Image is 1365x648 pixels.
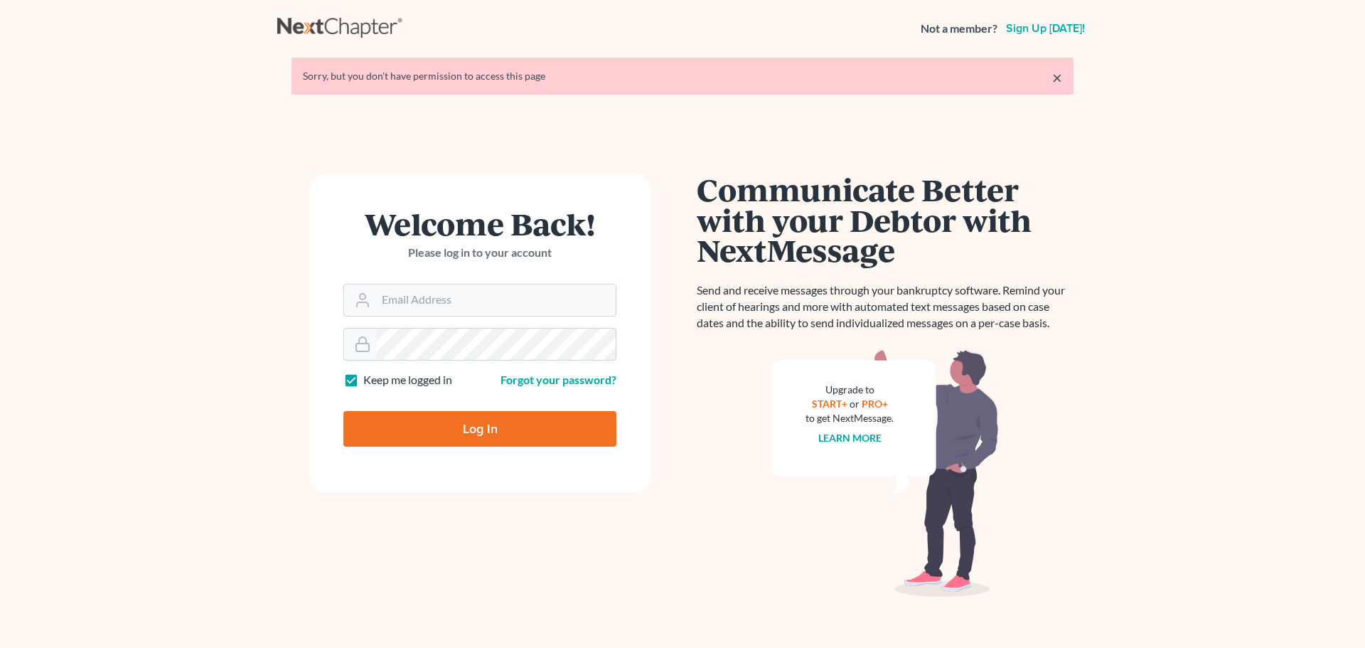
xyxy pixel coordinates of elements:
a: PRO+ [862,398,888,410]
div: Sorry, but you don't have permission to access this page [303,69,1062,83]
span: or [850,398,860,410]
a: Sign up [DATE]! [1003,23,1088,34]
div: to get NextMessage. [805,411,894,425]
a: Forgot your password? [500,373,616,386]
h1: Communicate Better with your Debtor with NextMessage [697,174,1074,265]
a: Learn more [818,432,882,444]
a: START+ [812,398,847,410]
img: nextmessage_bg-59042aed3d76b12b5cd301f8e5b87938c9018125f34e5fa2b7a6b67550977c72.svg [771,349,999,597]
input: Email Address [376,285,616,316]
h1: Welcome Back! [343,208,616,239]
p: Send and receive messages through your bankruptcy software. Remind your client of hearings and mo... [697,282,1074,331]
strong: Not a member? [921,21,997,37]
div: Upgrade to [805,383,894,397]
label: Keep me logged in [363,372,452,388]
a: × [1052,69,1062,86]
input: Log In [343,411,616,447]
p: Please log in to your account [343,245,616,261]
